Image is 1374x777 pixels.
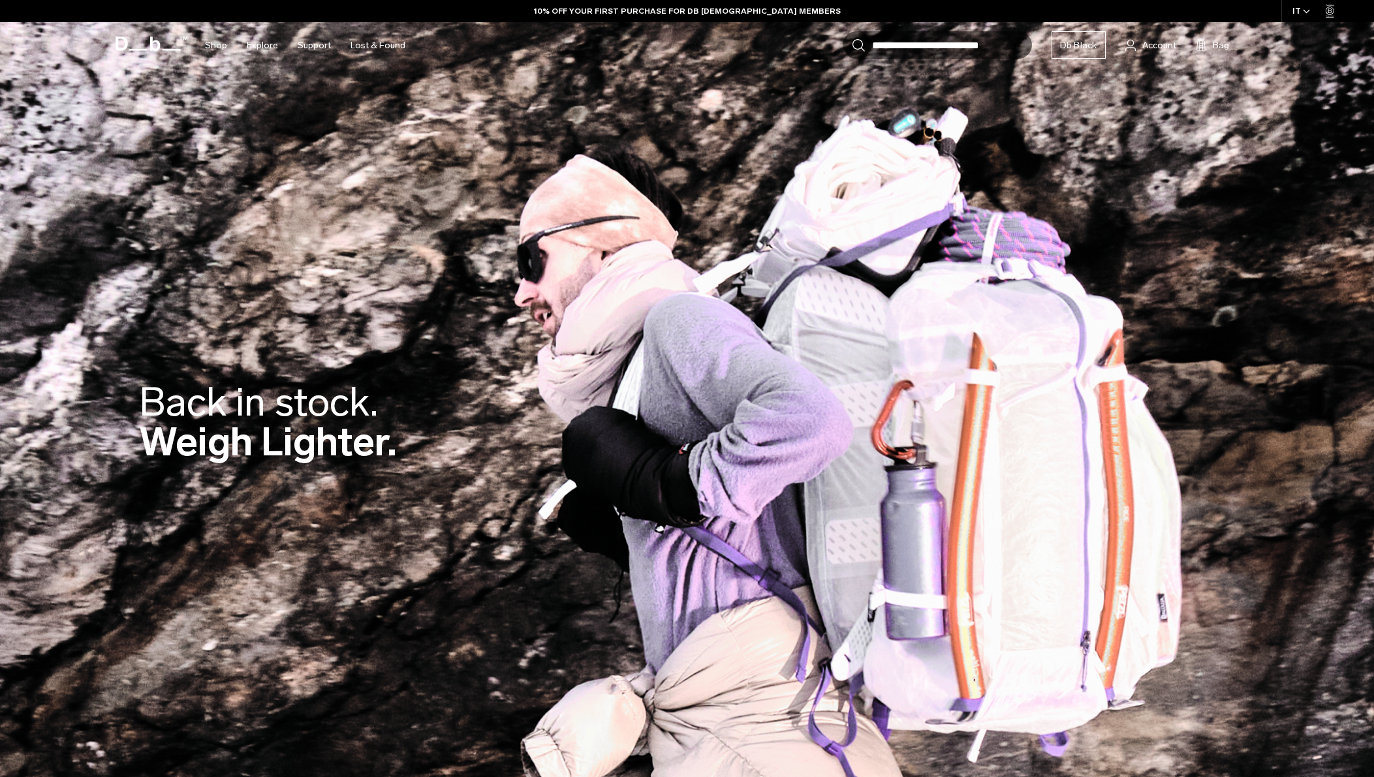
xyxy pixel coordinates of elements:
nav: Main Navigation [195,22,415,69]
h2: Weigh Lighter. [139,382,397,462]
button: Bag [1196,37,1229,53]
a: Shop [205,22,227,69]
a: Account [1125,37,1176,53]
a: 10% OFF YOUR FIRST PURCHASE FOR DB [DEMOGRAPHIC_DATA] MEMBERS [534,5,841,17]
a: Lost & Found [351,22,405,69]
span: Back in stock. [139,378,378,426]
span: Account [1142,38,1176,52]
a: Support [298,22,331,69]
a: Explore [247,22,278,69]
a: Db Black [1052,31,1106,59]
span: Bag [1213,38,1229,52]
